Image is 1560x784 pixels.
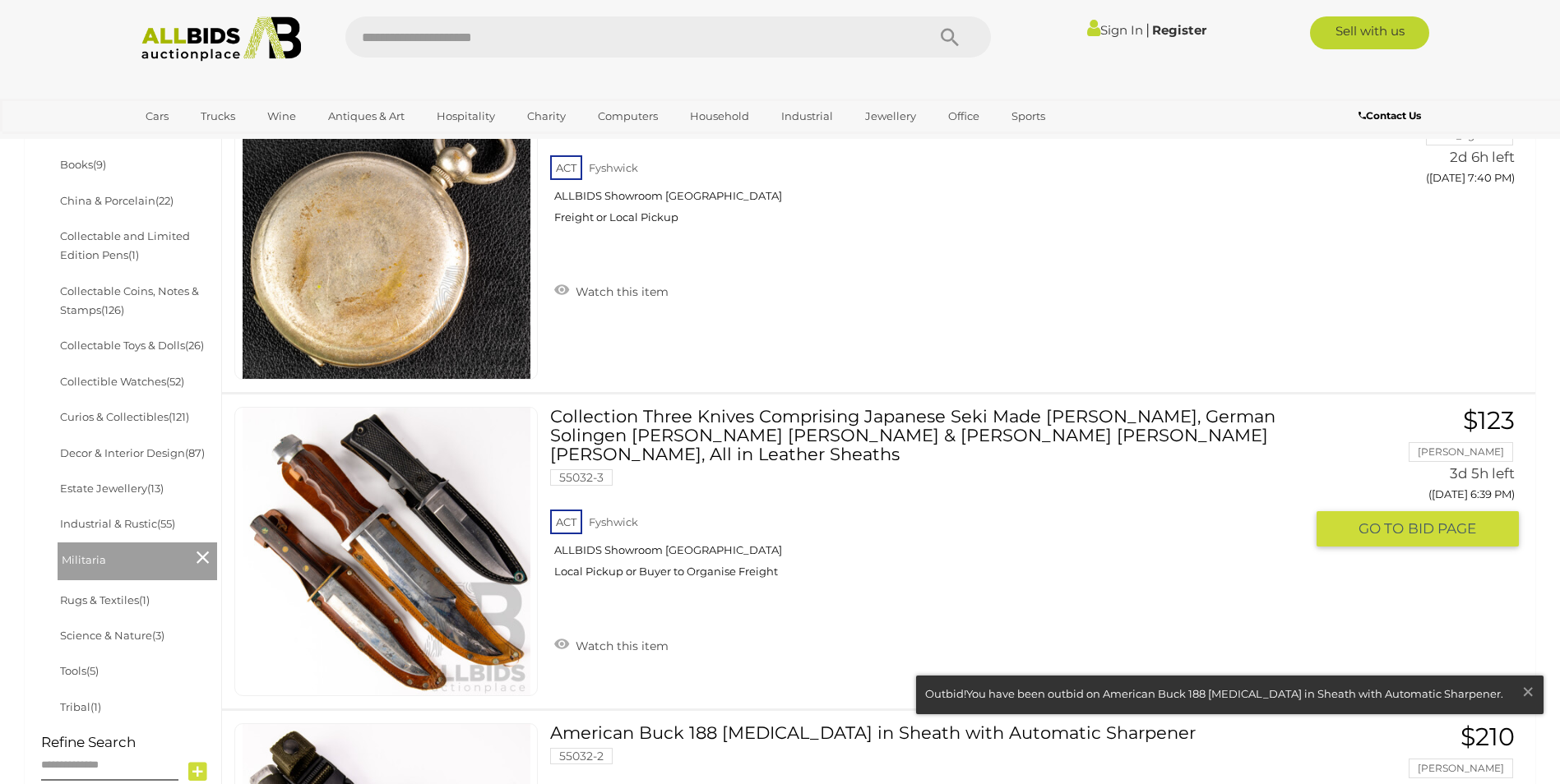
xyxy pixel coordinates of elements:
a: Rugs & Textiles(1) [60,593,150,606]
a: Tools(5) [60,664,99,677]
a: Sign In [1087,22,1143,38]
span: (1) [90,700,101,713]
a: $123 [PERSON_NAME] 3d 5h left ([DATE] 6:39 PM) GO TOBID PAGE [1329,407,1519,548]
span: × [1521,676,1535,708]
a: Register [1152,22,1206,38]
a: Charity [516,103,576,130]
span: (1) [128,248,139,261]
button: GO TOBID PAGE [1317,511,1519,546]
a: $106 bald_tiger888 2d 6h left ([DATE] 7:40 PM) [1329,90,1519,193]
span: (121) [169,410,189,423]
img: 55032-3a.jpg [243,408,530,695]
a: Hospitality [426,103,506,130]
a: Collectable Coins, Notes & Stamps(126) [60,284,199,316]
span: (126) [101,303,124,316]
span: Watch this item [572,639,669,653]
a: Jewellery [854,103,927,130]
a: Collectible Watches(52) [60,375,184,388]
a: Cars [135,103,179,130]
a: Household [679,103,760,130]
a: Estate Jewellery(13) [60,482,164,495]
a: Watch this item [550,632,673,657]
b: Contact Us [1359,109,1421,122]
span: (9) [93,158,106,171]
a: Antiques & Art [317,103,415,130]
a: Watch this item [550,278,673,302]
span: Militaria [62,546,185,570]
a: Collectable Toys & Dolls(26) [60,339,204,352]
a: Curios & Collectibles(121) [60,410,189,423]
a: Sell with us [1310,16,1429,49]
a: Collection Three Knives Comprising Japanese Seki Made [PERSON_NAME], German Solingen [PERSON_NAME... [562,407,1304,591]
img: Allbids.com.au [132,16,311,62]
span: (5) [86,664,99,677]
a: Trucks [190,103,246,130]
span: (1) [139,593,150,606]
a: Science & Nature(3) [60,629,164,642]
span: $123 [1463,405,1515,436]
a: Industrial & Rustic(55) [60,517,175,530]
span: GO TO [1359,519,1408,538]
a: Decor & Interior Design(87) [60,446,205,459]
span: (26) [185,339,204,352]
a: Wine [257,103,307,130]
span: (55) [157,517,175,530]
a: China & Porcelain(22) [60,194,174,207]
a: Collectable and Limited Edition Pens(1) [60,229,190,261]
button: Search [909,16,991,58]
a: Computers [587,103,669,130]
a: [GEOGRAPHIC_DATA] [135,130,273,157]
span: (3) [152,629,164,642]
a: Office [937,103,990,130]
span: (52) [166,375,184,388]
a: Contact Us [1359,107,1425,125]
h4: Refine Search [41,735,217,750]
a: Sports [1001,103,1056,130]
a: Tribal(1) [60,700,101,713]
span: (13) [147,482,164,495]
img: 54598-9a.jpg [243,91,530,379]
span: (87) [185,446,205,459]
a: Vintage Pocket Compass Early 20th Century, Silver Tone, 45mm 54598-9 ACT Fyshwick ALLBIDS Showroo... [562,90,1304,237]
span: Watch this item [572,284,669,299]
a: Industrial [771,103,844,130]
a: Books(9) [60,158,106,171]
span: BID PAGE [1408,519,1476,538]
span: $210 [1460,722,1515,752]
span: | [1146,21,1150,39]
span: (22) [155,194,174,207]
